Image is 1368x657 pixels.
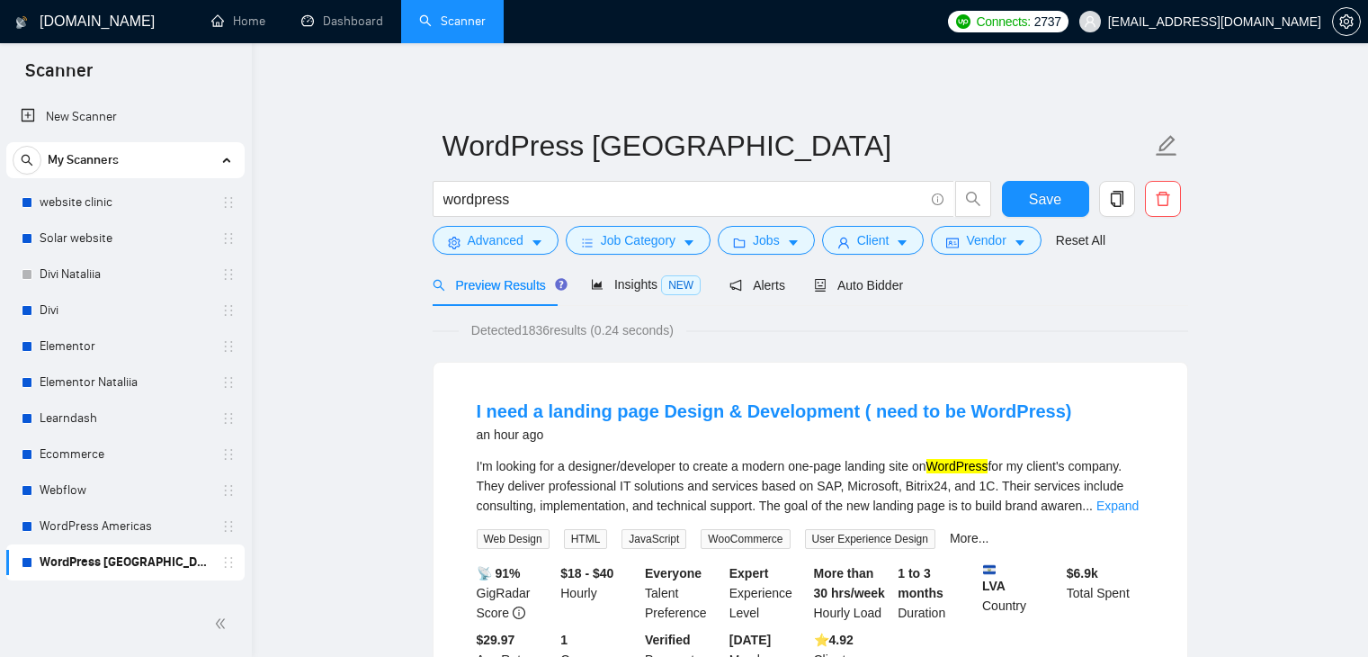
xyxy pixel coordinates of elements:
span: Job Category [601,230,675,250]
a: Divi Nataliia [40,256,210,292]
div: an hour ago [477,424,1072,445]
span: caret-down [896,236,908,249]
button: setting [1332,7,1361,36]
span: info-circle [513,607,525,619]
div: Duration [894,563,979,623]
span: holder [221,303,236,318]
span: search [956,191,990,207]
div: Tooltip anchor [553,276,569,292]
img: 🇸🇻 [983,563,996,576]
span: Detected 1836 results (0.24 seconds) [459,320,686,340]
a: Reset All [1056,230,1105,250]
span: area-chart [591,278,604,291]
div: Hourly [557,563,641,623]
span: JavaScript [621,529,686,549]
button: delete [1145,181,1181,217]
span: holder [221,267,236,282]
input: Search Freelance Jobs... [443,188,924,211]
span: Auto Bidder [814,278,903,292]
b: 1 [560,633,568,647]
span: holder [221,339,236,354]
span: Preview Results [433,278,562,292]
span: holder [221,411,236,426]
a: Divi [40,292,210,328]
button: idcardVendorcaret-down [931,226,1041,255]
a: Expand [1096,499,1139,513]
span: holder [221,195,236,210]
button: Save [1002,181,1089,217]
span: Advanced [468,230,523,250]
div: Talent Preference [641,563,726,623]
button: userClientcaret-down [822,226,925,255]
span: user [837,236,850,249]
a: UI/UX Amricas/[GEOGRAPHIC_DATA]/[GEOGRAPHIC_DATA] [40,580,210,616]
a: setting [1332,14,1361,29]
span: holder [221,519,236,534]
span: User Experience Design [805,529,935,549]
span: folder [733,236,746,249]
img: logo [15,8,28,37]
span: Vendor [966,230,1006,250]
input: Scanner name... [443,123,1151,168]
li: New Scanner [6,99,245,135]
div: Experience Level [726,563,810,623]
a: searchScanner [419,13,486,29]
b: ⭐️ 4.92 [814,633,854,647]
span: double-left [214,615,232,633]
iframe: Intercom live chat [1307,596,1350,639]
span: WooCommerce [701,529,790,549]
b: Verified [645,633,691,647]
span: holder [221,375,236,390]
span: ... [1082,499,1093,513]
button: copy [1099,181,1135,217]
span: edit [1155,134,1178,157]
button: search [13,146,41,175]
span: delete [1146,191,1180,207]
span: search [13,154,40,166]
b: $ 6.9k [1067,566,1098,580]
span: caret-down [683,236,695,249]
a: Learndash [40,400,210,436]
a: I need a landing page Design & Development ( need to be WordPress) [477,401,1072,421]
button: barsJob Categorycaret-down [566,226,711,255]
span: holder [221,447,236,462]
b: More than 30 hrs/week [814,566,885,600]
b: $29.97 [477,633,515,647]
div: Country [979,563,1063,623]
span: holder [221,231,236,246]
a: More... [950,531,989,545]
button: settingAdvancedcaret-down [433,226,559,255]
button: search [955,181,991,217]
span: bars [581,236,594,249]
span: copy [1100,191,1134,207]
span: Insights [591,277,701,292]
span: Connects: [976,12,1030,31]
span: holder [221,555,236,570]
b: Everyone [645,566,702,580]
span: Alerts [729,278,785,292]
b: 📡 91% [477,566,521,580]
span: 2737 [1034,12,1061,31]
span: caret-down [1014,236,1026,249]
a: New Scanner [21,99,230,135]
a: Ecommerce [40,436,210,472]
a: Elementor Nataliia [40,364,210,400]
a: WordPress Americas [40,508,210,544]
a: dashboardDashboard [301,13,383,29]
span: search [433,279,445,292]
div: GigRadar Score [473,563,558,623]
span: Client [857,230,890,250]
span: robot [814,279,827,292]
a: Elementor [40,328,210,364]
div: Total Spent [1063,563,1148,623]
span: NEW [661,275,701,295]
button: folderJobscaret-down [718,226,815,255]
b: LVA [982,563,1060,593]
b: [DATE] [729,633,771,647]
span: setting [1333,14,1360,29]
span: setting [448,236,460,249]
span: HTML [564,529,608,549]
span: notification [729,279,742,292]
span: idcard [946,236,959,249]
span: user [1084,15,1096,28]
